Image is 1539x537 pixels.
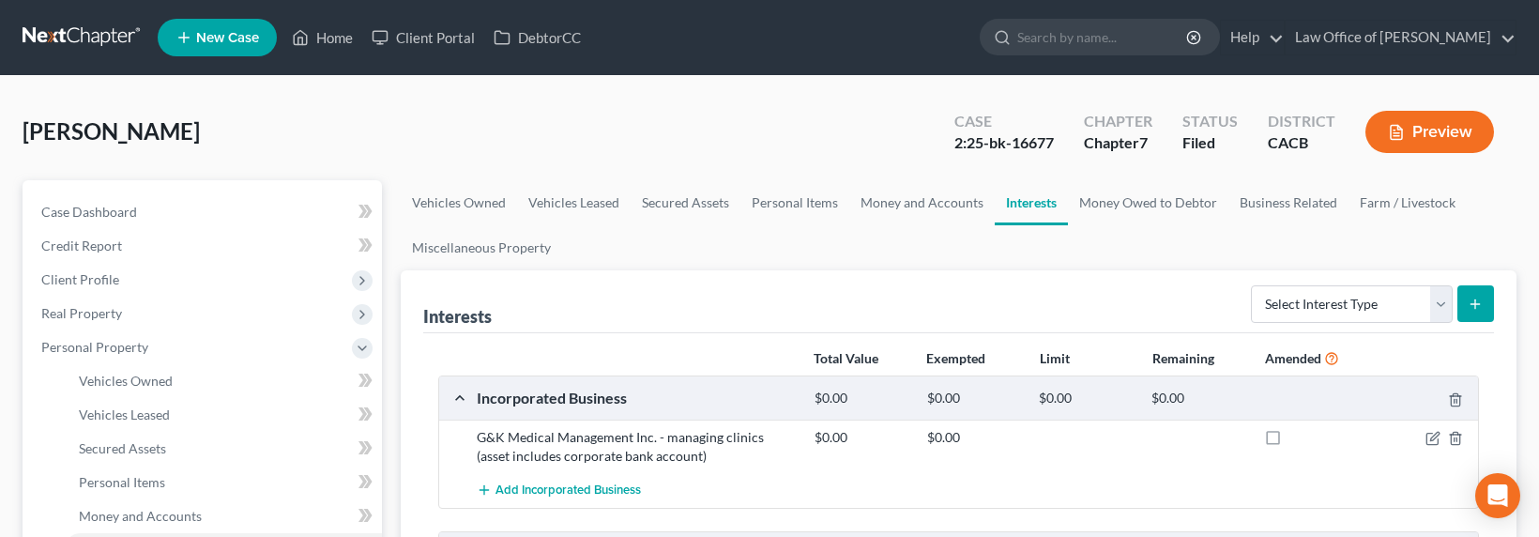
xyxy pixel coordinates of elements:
strong: Limit [1040,350,1070,366]
span: Real Property [41,305,122,321]
span: Secured Assets [79,440,166,456]
strong: Amended [1265,350,1321,366]
div: $0.00 [918,390,1030,407]
div: $0.00 [805,390,918,407]
a: Personal Items [64,466,382,499]
a: Money and Accounts [64,499,382,533]
div: Filed [1182,132,1238,154]
div: $0.00 [1142,390,1255,407]
a: Vehicles Leased [64,398,382,432]
a: Credit Report [26,229,382,263]
div: Incorporated Business [467,388,805,407]
div: Chapter [1084,111,1152,132]
div: Chapter [1084,132,1152,154]
strong: Exempted [926,350,985,366]
button: Preview [1365,111,1494,153]
input: Search by name... [1017,20,1189,54]
strong: Total Value [814,350,878,366]
span: Personal Items [79,474,165,490]
a: Secured Assets [631,180,740,225]
div: Interests [423,305,492,328]
a: Money Owed to Debtor [1068,180,1228,225]
a: Miscellaneous Property [401,225,562,270]
a: Vehicles Leased [517,180,631,225]
a: Secured Assets [64,432,382,466]
button: Add Incorporated Business [477,473,641,508]
div: 2:25-bk-16677 [954,132,1054,154]
span: Credit Report [41,238,122,253]
div: $0.00 [805,428,918,447]
a: Client Portal [362,21,484,54]
div: G&K Medical Management Inc. - managing clinics (asset includes corporate bank account) [467,428,805,466]
strong: Remaining [1152,350,1214,366]
a: Case Dashboard [26,195,382,229]
a: Vehicles Owned [401,180,517,225]
span: Vehicles Owned [79,373,173,389]
span: Vehicles Leased [79,407,170,422]
span: [PERSON_NAME] [23,117,200,145]
a: Farm / Livestock [1349,180,1467,225]
a: Help [1221,21,1284,54]
div: Case [954,111,1054,132]
span: Money and Accounts [79,508,202,524]
div: CACB [1268,132,1335,154]
div: Status [1182,111,1238,132]
div: $0.00 [918,428,1030,447]
span: 7 [1139,133,1148,151]
div: Open Intercom Messenger [1475,473,1520,518]
span: Personal Property [41,339,148,355]
span: Client Profile [41,271,119,287]
span: Add Incorporated Business [495,483,641,499]
div: District [1268,111,1335,132]
a: Vehicles Owned [64,364,382,398]
a: Interests [995,180,1068,225]
div: $0.00 [1029,390,1142,407]
a: Money and Accounts [849,180,995,225]
a: Law Office of [PERSON_NAME] [1286,21,1516,54]
a: DebtorCC [484,21,590,54]
a: Personal Items [740,180,849,225]
a: Home [282,21,362,54]
a: Business Related [1228,180,1349,225]
span: Case Dashboard [41,204,137,220]
span: New Case [196,31,259,45]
